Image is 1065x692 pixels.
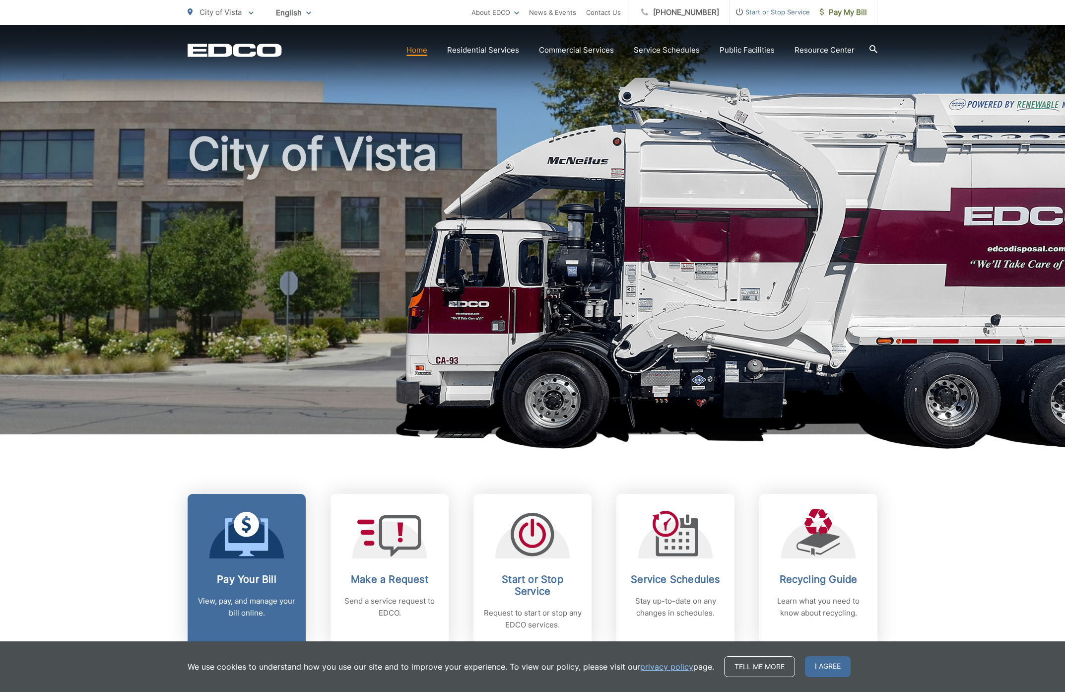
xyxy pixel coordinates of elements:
[483,607,582,631] p: Request to start or stop any EDCO services.
[539,44,614,56] a: Commercial Services
[529,6,576,18] a: News & Events
[268,4,319,21] span: English
[406,44,427,56] a: Home
[200,7,242,17] span: City of Vista
[795,44,855,56] a: Resource Center
[198,595,296,619] p: View, pay, and manage your bill online.
[616,494,734,646] a: Service Schedules Stay up-to-date on any changes in schedules.
[626,595,725,619] p: Stay up-to-date on any changes in schedules.
[188,43,282,57] a: EDCD logo. Return to the homepage.
[634,44,700,56] a: Service Schedules
[769,595,867,619] p: Learn what you need to know about recycling.
[471,6,519,18] a: About EDCO
[820,6,867,18] span: Pay My Bill
[724,656,795,677] a: Tell me more
[198,573,296,585] h2: Pay Your Bill
[759,494,877,646] a: Recycling Guide Learn what you need to know about recycling.
[626,573,725,585] h2: Service Schedules
[586,6,621,18] a: Contact Us
[640,661,693,673] a: privacy policy
[720,44,775,56] a: Public Facilities
[447,44,519,56] a: Residential Services
[188,661,714,673] p: We use cookies to understand how you use our site and to improve your experience. To view our pol...
[805,656,851,677] span: I agree
[769,573,867,585] h2: Recycling Guide
[483,573,582,597] h2: Start or Stop Service
[188,494,306,646] a: Pay Your Bill View, pay, and manage your bill online.
[340,573,439,585] h2: Make a Request
[188,129,877,443] h1: City of Vista
[340,595,439,619] p: Send a service request to EDCO.
[331,494,449,646] a: Make a Request Send a service request to EDCO.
